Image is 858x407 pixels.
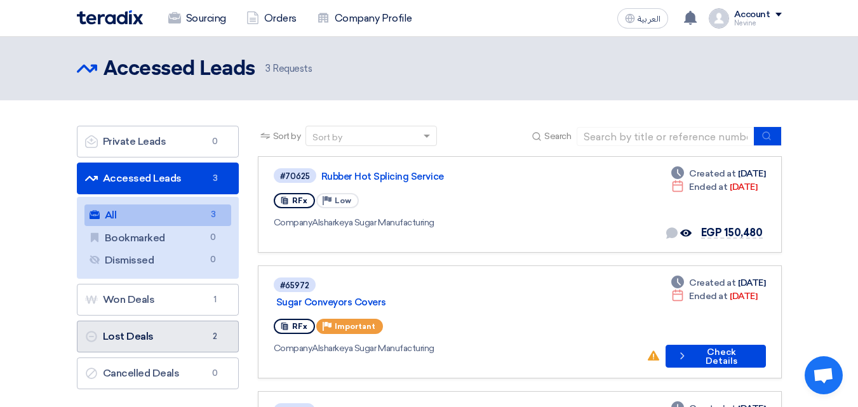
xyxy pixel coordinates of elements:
[805,356,843,394] div: Open chat
[265,63,271,74] span: 3
[77,284,239,316] a: Won Deals1
[273,130,301,143] span: Sort by
[734,20,782,27] div: Nevine
[208,367,223,380] span: 0
[77,10,143,25] img: Teradix logo
[77,163,239,194] a: Accessed Leads3
[77,126,239,157] a: Private Leads0
[734,10,770,20] div: Account
[689,167,735,180] span: Created at
[77,357,239,389] a: Cancelled Deals0
[265,62,312,76] span: Requests
[312,131,342,144] div: Sort by
[84,204,231,226] a: All
[280,172,310,180] div: #70625
[321,171,639,182] a: Rubber Hot Splicing Service
[84,250,231,271] a: Dismissed
[208,293,223,306] span: 1
[208,330,223,343] span: 2
[671,167,765,180] div: [DATE]
[206,253,221,267] span: 0
[689,276,735,290] span: Created at
[104,57,255,82] h2: Accessed Leads
[292,322,307,331] span: RFx
[208,135,223,148] span: 0
[577,127,754,146] input: Search by title or reference number
[335,322,375,331] span: Important
[666,345,766,368] button: Check Details
[689,290,727,303] span: Ended at
[206,231,221,244] span: 0
[671,180,757,194] div: [DATE]
[276,297,594,308] a: Sugar Conveyors Covers
[236,4,307,32] a: Orders
[671,290,757,303] div: [DATE]
[77,321,239,352] a: Lost Deals2
[274,217,312,228] span: Company
[208,172,223,185] span: 3
[274,343,312,354] span: Company
[84,227,231,249] a: Bookmarked
[617,8,668,29] button: العربية
[689,180,727,194] span: Ended at
[274,342,636,355] div: Alsharkeya Sugar Manufacturing
[274,216,641,229] div: Alsharkeya Sugar Manufacturing
[638,15,660,23] span: العربية
[709,8,729,29] img: profile_test.png
[280,281,309,290] div: #65972
[701,227,763,239] span: EGP 150,480
[206,208,221,222] span: 3
[671,276,765,290] div: [DATE]
[292,196,307,205] span: RFx
[335,196,351,205] span: Low
[158,4,236,32] a: Sourcing
[307,4,422,32] a: Company Profile
[544,130,571,143] span: Search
